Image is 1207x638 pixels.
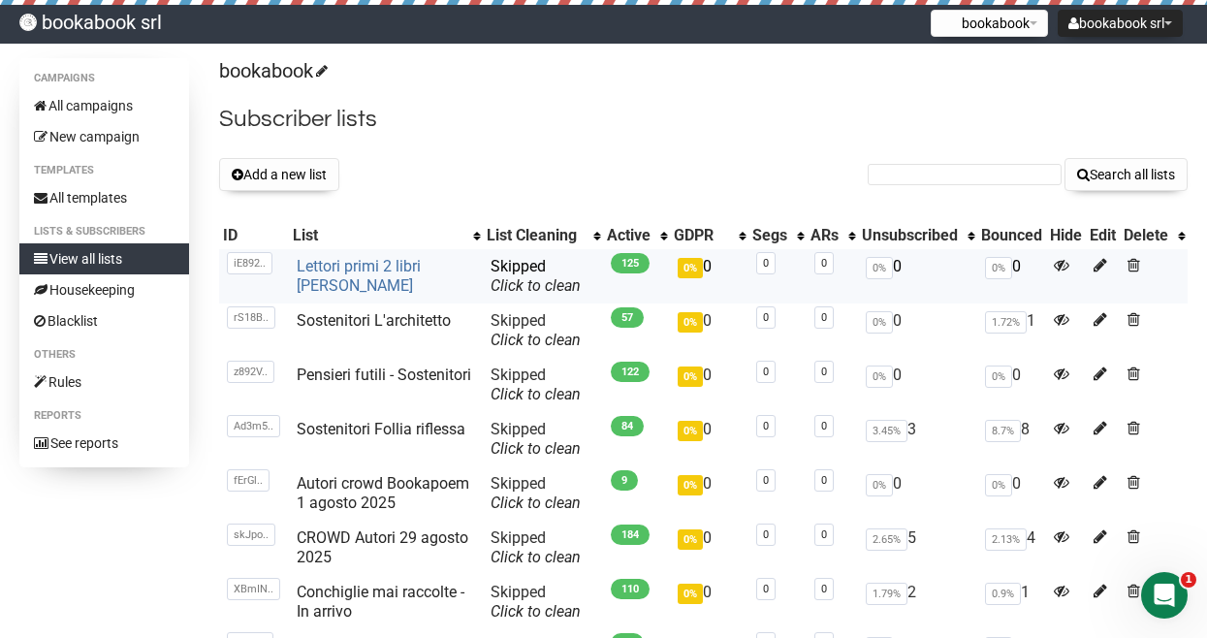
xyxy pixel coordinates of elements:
[293,226,463,245] div: List
[611,416,644,436] span: 84
[297,366,471,384] a: Pensieri futili - Sostenitori
[611,579,650,599] span: 110
[931,10,1048,37] button: bookabook
[985,366,1012,388] span: 0%
[297,257,421,295] a: Lettori primi 2 libri [PERSON_NAME]
[19,243,189,274] a: View all lists
[678,475,703,495] span: 0%
[1064,158,1188,191] button: Search all lists
[866,474,893,496] span: 0%
[985,420,1021,442] span: 8.7%
[866,311,893,334] span: 0%
[763,311,769,324] a: 0
[611,307,644,328] span: 57
[670,358,748,412] td: 0
[219,102,1188,137] h2: Subscriber lists
[1181,572,1196,588] span: 1
[977,521,1046,575] td: 4
[603,222,670,249] th: Active: No sort applied, activate to apply an ascending sort
[227,578,280,600] span: XBmIN..
[821,583,827,595] a: 0
[985,583,1021,605] span: 0.9%
[763,583,769,595] a: 0
[19,428,189,459] a: See reports
[678,421,703,441] span: 0%
[297,528,468,566] a: CROWD Autori 29 agosto 2025
[670,412,748,466] td: 0
[491,420,581,458] span: Skipped
[491,528,581,566] span: Skipped
[752,226,787,245] div: Segs
[866,528,907,551] span: 2.65%
[858,575,977,629] td: 2
[487,226,584,245] div: List Cleaning
[977,466,1046,521] td: 0
[763,420,769,432] a: 0
[19,367,189,398] a: Rules
[491,494,581,512] a: Click to clean
[227,306,275,329] span: rS18B..
[977,249,1046,303] td: 0
[19,343,189,367] li: Others
[748,222,807,249] th: Segs: No sort applied, activate to apply an ascending sort
[858,249,977,303] td: 0
[611,362,650,382] span: 122
[19,404,189,428] li: Reports
[678,529,703,550] span: 0%
[678,312,703,333] span: 0%
[1058,10,1183,37] button: bookabook srl
[227,252,272,274] span: iE892..
[227,469,270,492] span: fErGl..
[491,548,581,566] a: Click to clean
[227,361,274,383] span: z892V..
[866,420,907,442] span: 3.45%
[491,311,581,349] span: Skipped
[1124,226,1168,245] div: Delete
[763,474,769,487] a: 0
[297,474,469,512] a: Autori crowd Bookapoem 1 agosto 2025
[1090,226,1116,245] div: Edit
[19,274,189,305] a: Housekeeping
[977,412,1046,466] td: 8
[491,366,581,403] span: Skipped
[807,222,858,249] th: ARs: No sort applied, activate to apply an ascending sort
[297,311,451,330] a: Sostenitori L'architetto
[866,257,893,279] span: 0%
[19,305,189,336] a: Blacklist
[19,14,37,31] img: 10ed76cfdfa061471de2d2442c92750c
[862,226,958,245] div: Unsubscribed
[1046,222,1086,249] th: Hide: No sort applied, sorting is disabled
[491,474,581,512] span: Skipped
[941,15,957,30] img: 1.png
[483,222,603,249] th: List Cleaning: No sort applied, activate to apply an ascending sort
[670,466,748,521] td: 0
[1120,222,1188,249] th: Delete: No sort applied, activate to apply an ascending sort
[678,584,703,604] span: 0%
[670,249,748,303] td: 0
[491,439,581,458] a: Click to clean
[985,311,1027,334] span: 1.72%
[670,521,748,575] td: 0
[491,385,581,403] a: Click to clean
[219,222,289,249] th: ID: No sort applied, sorting is disabled
[985,474,1012,496] span: 0%
[763,528,769,541] a: 0
[491,331,581,349] a: Click to clean
[977,303,1046,358] td: 1
[858,222,977,249] th: Unsubscribed: No sort applied, activate to apply an ascending sort
[607,226,651,245] div: Active
[763,257,769,270] a: 0
[821,474,827,487] a: 0
[1141,572,1188,619] iframe: Intercom live chat
[611,525,650,545] span: 184
[678,258,703,278] span: 0%
[763,366,769,378] a: 0
[977,358,1046,412] td: 0
[858,303,977,358] td: 0
[858,358,977,412] td: 0
[611,470,638,491] span: 9
[670,575,748,629] td: 0
[821,528,827,541] a: 0
[678,367,703,387] span: 0%
[977,575,1046,629] td: 1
